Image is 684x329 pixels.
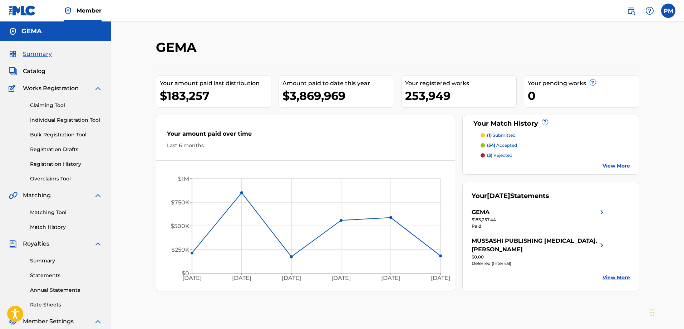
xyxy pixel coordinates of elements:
[487,132,492,138] span: (1)
[9,50,52,58] a: SummarySummary
[9,240,17,248] img: Royalties
[9,27,17,36] img: Accounts
[9,191,18,200] img: Matching
[590,79,596,85] span: ?
[405,79,516,88] div: Your registered works
[472,208,606,229] a: GEMAright chevron icon$183,257.44Paid
[597,208,606,217] img: right chevron icon
[487,152,512,159] p: rejected
[23,84,79,93] span: Works Registration
[331,275,351,282] tspan: [DATE]
[178,175,189,182] tspan: $1M
[21,27,42,35] h5: GEMA
[487,142,517,149] p: accepted
[381,275,400,282] tspan: [DATE]
[528,79,639,88] div: Your pending works
[30,257,102,265] a: Summary
[472,237,606,267] a: MUSSASHI PUBLISHING [MEDICAL_DATA]. [PERSON_NAME]right chevron icon$0.00Deferred (Internal)
[282,275,301,282] tspan: [DATE]
[487,132,516,139] p: submitted
[9,5,36,16] img: MLC Logo
[23,317,74,326] span: Member Settings
[648,295,684,329] div: Chat-Widget
[472,119,630,129] div: Your Match History
[9,67,45,76] a: CatalogCatalog
[30,131,102,139] a: Bulk Registration Tool
[94,84,102,93] img: expand
[481,152,630,159] a: (3) rejected
[597,237,606,254] img: right chevron icon
[282,79,394,88] div: Amount paid to date this year
[528,88,639,104] div: 0
[30,272,102,279] a: Statements
[23,191,51,200] span: Matching
[181,270,189,277] tspan: $0
[405,88,516,104] div: 253,949
[160,79,271,88] div: Your amount paid last distribution
[30,209,102,216] a: Matching Tool
[170,223,189,229] tspan: $500K
[645,6,654,15] img: help
[648,295,684,329] iframe: Chat Widget
[472,208,489,217] div: GEMA
[167,130,444,142] div: Your amount paid over time
[77,6,102,15] span: Member
[472,237,597,254] div: MUSSASHI PUBLISHING [MEDICAL_DATA]. [PERSON_NAME]
[472,191,549,201] div: Your Statements
[94,191,102,200] img: expand
[9,50,17,58] img: Summary
[9,317,17,326] img: Member Settings
[23,240,49,248] span: Royalties
[650,302,655,323] div: Ziehen
[23,67,45,76] span: Catalog
[182,275,201,282] tspan: [DATE]
[602,274,630,281] a: View More
[94,317,102,326] img: expand
[472,260,606,267] div: Deferred (Internal)
[171,246,189,253] tspan: $250K
[643,4,657,18] div: Help
[624,4,638,18] a: Public Search
[9,67,17,76] img: Catalog
[487,142,495,148] span: (54)
[481,142,630,149] a: (54) accepted
[94,240,102,248] img: expand
[602,162,630,170] a: View More
[160,88,271,104] div: $183,257
[9,84,18,93] img: Works Registration
[30,160,102,168] a: Registration History
[282,88,394,104] div: $3,869,969
[30,175,102,183] a: Overclaims Tool
[167,142,444,149] div: Last 6 months
[171,199,189,206] tspan: $750K
[472,217,606,223] div: $183,257.44
[30,102,102,109] a: Claiming Tool
[156,39,200,55] h2: GEMA
[30,286,102,294] a: Annual Statements
[30,301,102,309] a: Rate Sheets
[30,223,102,231] a: Match History
[487,153,492,158] span: (3)
[23,50,52,58] span: Summary
[481,132,630,139] a: (1) submitted
[232,275,251,282] tspan: [DATE]
[30,146,102,153] a: Registration Drafts
[64,6,72,15] img: Top Rightsholder
[487,192,510,200] span: [DATE]
[664,217,684,275] iframe: Resource Center
[472,254,606,260] div: $0.00
[472,223,606,229] div: Paid
[30,116,102,124] a: Individual Registration Tool
[661,4,675,18] div: User Menu
[542,119,548,125] span: ?
[431,275,450,282] tspan: [DATE]
[627,6,635,15] img: search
